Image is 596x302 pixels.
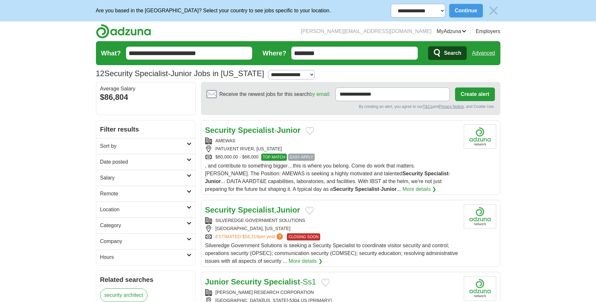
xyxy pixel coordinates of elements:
[464,276,496,300] img: Company logo
[276,205,300,214] strong: Junior
[219,90,330,98] span: Receive the newest jobs for this search :
[423,104,432,109] a: T&Cs
[287,233,320,240] span: CLOSING SOON
[100,174,187,182] h2: Salary
[205,277,316,286] a: Junior Security Specialist-Ss1
[205,126,236,134] strong: Security
[96,186,195,202] a: Remote
[206,104,495,110] div: By creating an alert, you agree to our and , and Cookie Use.
[437,28,466,35] a: MyAdzuna
[100,222,187,229] h2: Category
[455,87,495,101] button: Create alert
[100,86,192,91] div: Average Salary
[301,28,432,35] li: [PERSON_NAME][EMAIL_ADDRESS][DOMAIN_NAME]
[100,91,192,103] div: $86,804
[96,170,195,186] a: Salary
[403,171,423,176] strong: Security
[205,217,459,224] div: SILVEREDGE GOVERNMENT SOLUTIONS
[261,154,287,161] span: TOP MATCH
[100,275,192,285] h2: Related searches
[231,277,262,286] strong: Security
[449,4,483,17] button: Continue
[96,69,264,78] h1: Security Specialist-Junior Jobs in [US_STATE]
[216,233,285,240] a: ESTIMATED:$54,319per year?
[321,279,330,286] button: Add to favorite jobs
[472,47,495,60] a: Advanced
[476,28,500,35] a: Employers
[263,48,286,58] label: Where?
[205,154,459,161] div: $60,000.00 - $68,000
[205,145,459,152] div: PATUXENT RIVER, [US_STATE]
[96,154,195,170] a: Date posted
[96,7,331,15] p: Are you based in the [GEOGRAPHIC_DATA]? Select your country to see jobs specific to your location.
[205,243,458,264] span: Silveredge Government Solutions is seeking a Security Specialist to coordinate visitor security a...
[100,238,187,245] h2: Company
[100,288,147,302] a: security architect
[205,225,459,232] div: [GEOGRAPHIC_DATA], [US_STATE]
[238,205,274,214] strong: Specialist
[444,47,461,60] span: Search
[403,185,437,193] a: More details ❯
[205,126,301,134] a: Security Specialist-Junior
[464,204,496,228] img: Company logo
[205,163,450,192] span: , and contribute to something bigger…this is where you belong. Come do work that matters. [PERSON...
[487,4,500,17] img: icon_close_no_bg.svg
[205,289,459,296] div: [PERSON_NAME] RESEARCH CORPORATION
[100,206,187,214] h2: Location
[424,171,449,176] strong: Specialist
[100,253,187,261] h2: Hours
[264,277,300,286] strong: Specialist
[100,158,187,166] h2: Date posted
[242,234,259,239] span: $54,319
[439,104,464,109] a: Privacy Notice
[333,186,353,192] strong: Security
[276,233,283,240] span: ?
[205,205,236,214] strong: Security
[428,46,467,60] button: Search
[306,127,314,135] button: Add to favorite jobs
[96,233,195,249] a: Company
[288,154,315,161] span: EASY APPLY
[96,121,195,138] h2: Filter results
[464,124,496,149] img: Company logo
[96,249,195,265] a: Hours
[205,179,221,184] strong: Junior
[205,277,229,286] strong: Junior
[96,217,195,233] a: Category
[96,202,195,217] a: Location
[101,48,121,58] label: What?
[205,205,300,214] a: Security Specialist,Junior
[96,138,195,154] a: Sort by
[305,207,314,215] button: Add to favorite jobs
[238,126,274,134] strong: Specialist
[288,257,322,265] a: More details ❯
[100,142,187,150] h2: Sort by
[310,91,329,97] a: by email
[96,68,105,79] span: 12
[96,24,151,39] img: Adzuna logo
[355,186,379,192] strong: Specialist
[381,186,397,192] strong: Junior
[100,190,187,198] h2: Remote
[205,137,459,144] div: AMEWAS
[277,126,300,134] strong: Junior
